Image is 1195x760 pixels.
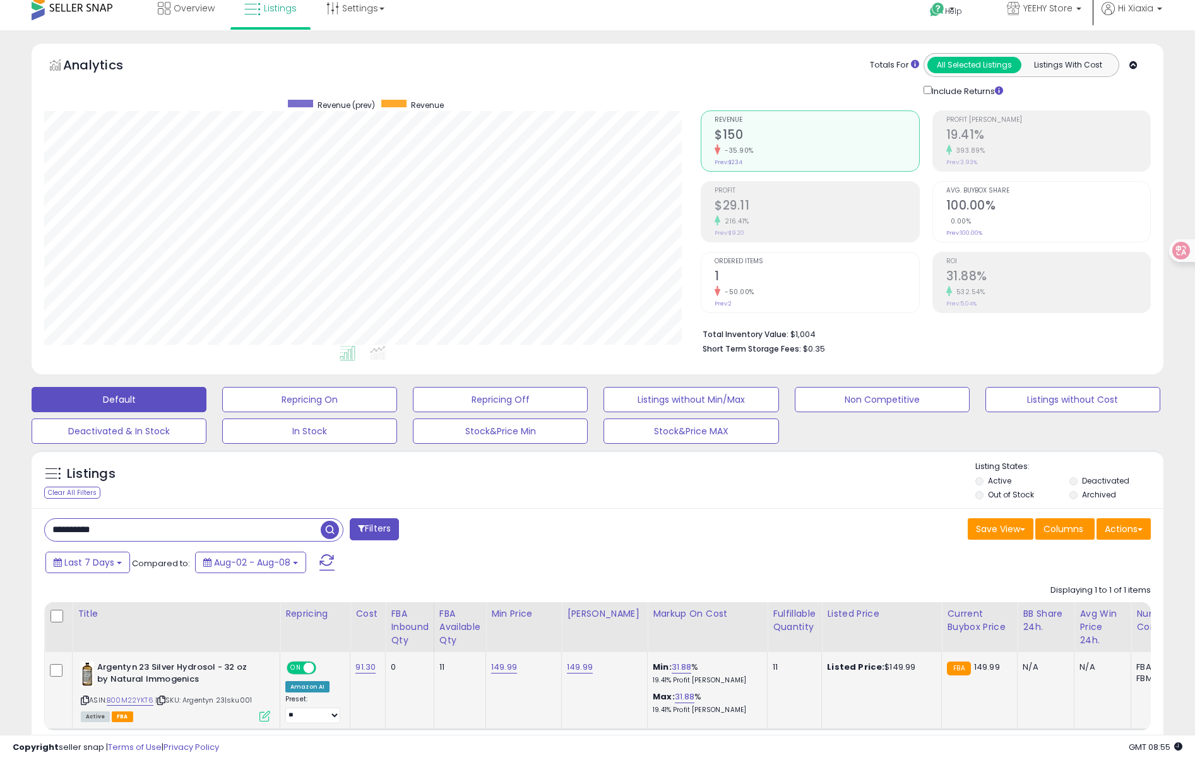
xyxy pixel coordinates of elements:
label: Deactivated [1082,475,1129,486]
div: ASIN: [81,662,270,720]
div: Amazon AI [285,681,330,692]
div: N/A [1079,662,1121,673]
button: Deactivated & In Stock [32,419,206,444]
div: Min Price [491,607,556,620]
span: OFF [314,663,335,674]
button: Listings without Cost [985,387,1160,412]
div: FBA Available Qty [439,607,480,647]
h5: Listings [67,465,116,483]
a: 91.30 [355,661,376,674]
button: Aug-02 - Aug-08 [195,552,306,573]
div: 11 [439,662,476,673]
b: Short Term Storage Fees: [703,343,801,354]
small: 393.89% [952,146,985,155]
span: Ordered Items [715,258,919,265]
span: Revenue [715,117,919,124]
div: FBM: 0 [1136,673,1178,684]
div: Title [78,607,275,620]
a: Hi Xiaxia [1102,2,1162,30]
a: 149.99 [567,661,593,674]
span: Last 7 Days [64,556,114,569]
small: Prev: 100.00% [946,229,982,237]
div: BB Share 24h. [1023,607,1069,634]
strong: Copyright [13,741,59,753]
div: Cost [355,607,380,620]
span: Compared to: [132,557,190,569]
th: The percentage added to the cost of goods (COGS) that forms the calculator for Min & Max prices. [648,602,768,652]
small: -50.00% [720,287,754,297]
button: Save View [968,518,1033,540]
div: Preset: [285,695,340,723]
div: N/A [1023,662,1064,673]
div: Num of Comp. [1136,607,1182,634]
div: Markup on Cost [653,607,762,620]
span: Help [945,6,962,16]
button: Non Competitive [795,387,970,412]
div: Avg Win Price 24h. [1079,607,1126,647]
span: Profit [715,187,919,194]
small: 0.00% [946,217,972,226]
a: 31.88 [672,661,692,674]
div: Displaying 1 to 1 of 1 items [1050,585,1151,597]
a: 149.99 [491,661,517,674]
p: Listing States: [975,461,1163,473]
a: Terms of Use [108,741,162,753]
small: Prev: 3.93% [946,158,977,166]
span: Listings [264,2,297,15]
div: Listed Price [827,607,936,620]
span: $0.35 [803,343,825,355]
h2: 100.00% [946,198,1150,215]
button: Stock&Price Min [413,419,588,444]
span: Avg. Buybox Share [946,187,1150,194]
small: Prev: $234 [715,158,742,166]
span: 149.99 [974,661,1000,673]
button: Repricing On [222,387,397,412]
label: Active [988,475,1011,486]
button: Filters [350,518,399,540]
span: Profit [PERSON_NAME] [946,117,1150,124]
span: All listings currently available for purchase on Amazon [81,711,110,722]
div: % [653,691,758,715]
a: 31.88 [675,691,695,703]
div: 0 [391,662,424,673]
button: Stock&Price MAX [603,419,778,444]
span: Aug-02 - Aug-08 [214,556,290,569]
b: Min: [653,661,672,673]
small: Prev: 5.04% [946,300,977,307]
div: Include Returns [914,83,1018,98]
small: Prev: $9.20 [715,229,744,237]
span: FBA [112,711,133,722]
span: Revenue [411,100,444,110]
h2: $29.11 [715,198,919,215]
h2: 1 [715,269,919,286]
label: Archived [1082,489,1116,500]
h2: 19.41% [946,128,1150,145]
a: B00M22YKT6 [107,695,153,706]
label: Out of Stock [988,489,1034,500]
span: Columns [1043,523,1083,535]
button: Default [32,387,206,412]
a: Privacy Policy [163,741,219,753]
button: Actions [1097,518,1151,540]
button: All Selected Listings [927,57,1021,73]
span: Revenue (prev) [318,100,375,110]
span: ON [288,663,304,674]
div: seller snap | | [13,742,219,754]
small: Prev: 2 [715,300,732,307]
span: Overview [174,2,215,15]
h2: 31.88% [946,269,1150,286]
b: Total Inventory Value: [703,329,788,340]
div: FBA inbound Qty [391,607,429,647]
div: Totals For [870,59,919,71]
button: Columns [1035,518,1095,540]
p: 19.41% Profit [PERSON_NAME] [653,676,758,685]
b: Listed Price: [827,661,884,673]
div: Clear All Filters [44,487,100,499]
button: Listings With Cost [1021,57,1115,73]
i: Get Help [929,2,945,18]
div: Current Buybox Price [947,607,1012,634]
div: 11 [773,662,812,673]
div: $149.99 [827,662,932,673]
span: YEEHY Store [1023,2,1073,15]
div: [PERSON_NAME] [567,607,642,620]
